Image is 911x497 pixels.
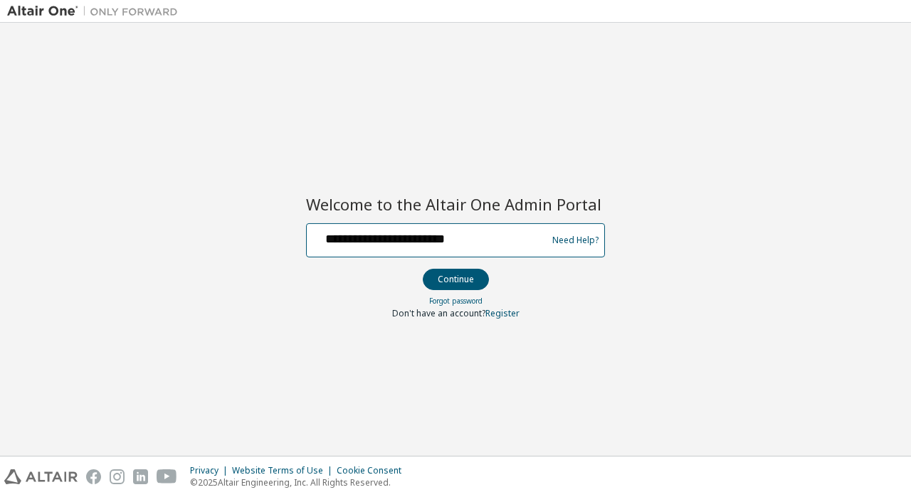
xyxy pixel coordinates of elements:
img: Altair One [7,4,185,18]
p: © 2025 Altair Engineering, Inc. All Rights Reserved. [190,476,410,488]
button: Continue [423,269,489,290]
span: Don't have an account? [392,307,485,319]
img: youtube.svg [157,469,177,484]
a: Need Help? [552,240,599,240]
a: Forgot password [429,296,483,306]
h2: Welcome to the Altair One Admin Portal [306,194,605,214]
div: Privacy [190,465,232,476]
img: altair_logo.svg [4,469,78,484]
a: Register [485,307,520,319]
div: Website Terms of Use [232,465,337,476]
img: linkedin.svg [133,469,148,484]
img: facebook.svg [86,469,101,484]
img: instagram.svg [110,469,125,484]
div: Cookie Consent [337,465,410,476]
